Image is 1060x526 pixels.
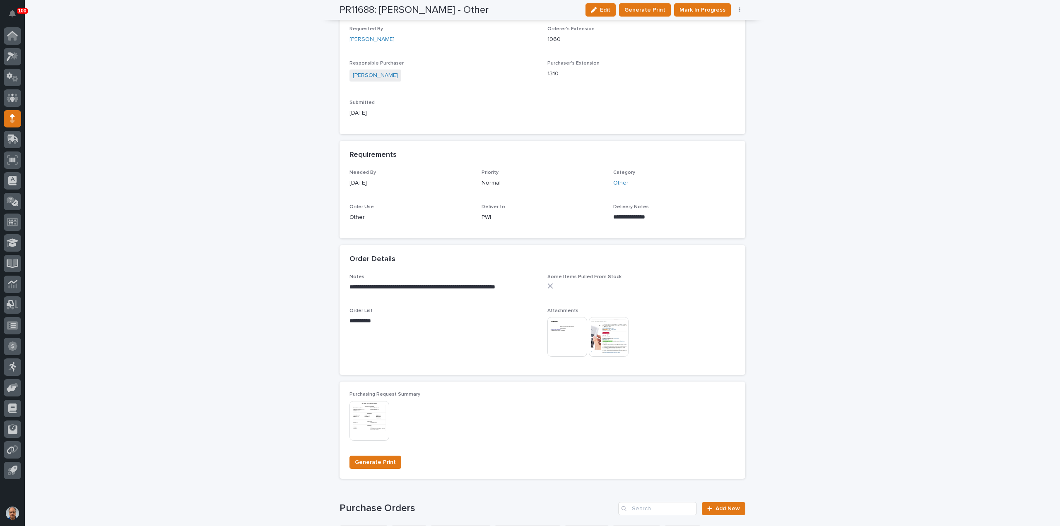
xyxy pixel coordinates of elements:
[349,35,395,44] a: [PERSON_NAME]
[547,308,578,313] span: Attachments
[482,204,505,209] span: Deliver to
[585,3,616,17] button: Edit
[4,5,21,22] button: Notifications
[715,506,740,512] span: Add New
[340,4,489,16] h2: PR11688: [PERSON_NAME] - Other
[340,502,615,514] h1: Purchase Orders
[482,179,604,187] p: Normal
[349,179,472,187] p: [DATE]
[349,392,420,397] span: Purchasing Request Summary
[547,274,622,279] span: Some Items Pulled From Stock
[349,274,364,279] span: Notes
[355,458,396,466] span: Generate Print
[349,26,383,31] span: Requested By
[349,61,404,66] span: Responsible Purchaser
[349,308,373,313] span: Order List
[613,204,649,209] span: Delivery Notes
[349,109,537,118] p: [DATE]
[618,502,697,515] input: Search
[619,3,671,17] button: Generate Print
[702,502,745,515] a: Add New
[353,71,398,80] a: [PERSON_NAME]
[547,70,735,78] p: 1310
[547,61,600,66] span: Purchaser's Extension
[349,170,376,175] span: Needed By
[349,213,472,222] p: Other
[624,6,665,14] span: Generate Print
[4,504,21,522] button: users-avatar
[18,8,26,14] p: 100
[547,35,735,44] p: 1960
[600,7,610,13] span: Edit
[482,170,499,175] span: Priority
[349,151,397,160] h2: Requirements
[349,100,375,105] span: Submitted
[613,170,635,175] span: Category
[547,26,595,31] span: Orderer's Extension
[674,3,731,17] button: Mark In Progress
[349,204,374,209] span: Order Use
[482,213,604,222] p: PWI
[349,456,401,469] button: Generate Print
[613,179,629,187] a: Other
[10,10,21,23] div: Notifications100
[679,6,725,14] span: Mark In Progress
[349,255,395,264] h2: Order Details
